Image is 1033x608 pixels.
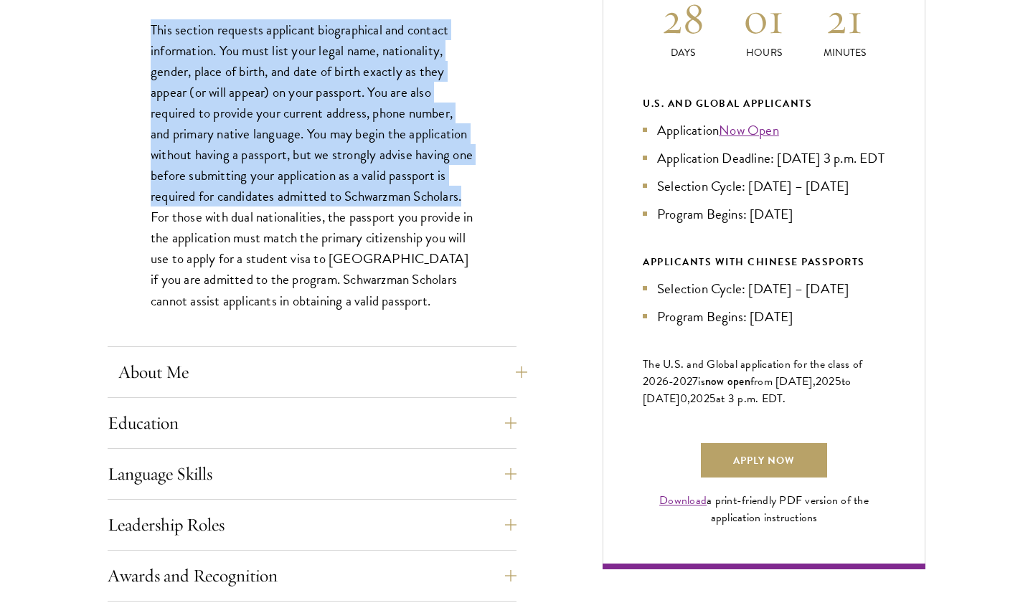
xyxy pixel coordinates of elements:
[118,355,527,389] button: About Me
[705,373,750,389] span: now open
[643,176,885,196] li: Selection Cycle: [DATE] – [DATE]
[701,443,827,478] a: Apply Now
[698,373,705,390] span: is
[724,45,805,60] p: Hours
[643,306,885,327] li: Program Begins: [DATE]
[709,390,716,407] span: 5
[692,373,698,390] span: 7
[108,406,516,440] button: Education
[643,45,724,60] p: Days
[643,356,862,390] span: The U.S. and Global application for the class of 202
[680,390,687,407] span: 0
[687,390,690,407] span: ,
[643,120,885,141] li: Application
[643,148,885,168] li: Application Deadline: [DATE] 3 p.m. EDT
[151,19,473,311] p: This section requests applicant biographical and contact information. You must list your legal na...
[719,120,779,141] a: Now Open
[643,278,885,299] li: Selection Cycle: [DATE] – [DATE]
[716,390,786,407] span: at 3 p.m. EDT.
[835,373,841,390] span: 5
[643,373,851,407] span: to [DATE]
[804,45,885,60] p: Minutes
[643,95,885,113] div: U.S. and Global Applicants
[643,492,885,526] div: a print-friendly PDF version of the application instructions
[108,457,516,491] button: Language Skills
[108,508,516,542] button: Leadership Roles
[816,373,835,390] span: 202
[662,373,669,390] span: 6
[750,373,816,390] span: from [DATE],
[108,559,516,593] button: Awards and Recognition
[643,253,885,271] div: APPLICANTS WITH CHINESE PASSPORTS
[643,204,885,224] li: Program Begins: [DATE]
[669,373,692,390] span: -202
[690,390,709,407] span: 202
[659,492,707,509] a: Download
